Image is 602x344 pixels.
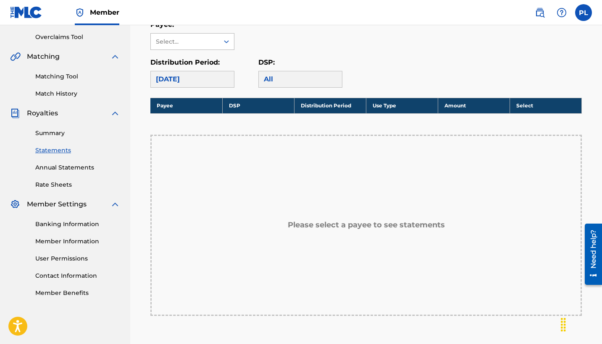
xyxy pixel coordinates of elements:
th: Amount [438,98,510,113]
img: Top Rightsholder [75,8,85,18]
a: Member Information [35,237,120,246]
img: search [535,8,545,18]
iframe: Chat Widget [560,304,602,344]
img: expand [110,52,120,62]
h5: Please select a payee to see statements [288,220,445,230]
img: Member Settings [10,199,20,209]
th: Distribution Period [294,98,366,113]
th: Use Type [366,98,438,113]
a: Banking Information [35,220,120,229]
label: DSP: [258,58,275,66]
a: Public Search [531,4,548,21]
img: expand [110,199,120,209]
a: Summary [35,129,120,138]
span: Matching [27,52,60,62]
a: Statements [35,146,120,155]
a: Overclaims Tool [35,33,120,42]
img: expand [110,108,120,118]
img: help [557,8,567,18]
span: Member Settings [27,199,87,209]
a: Annual Statements [35,163,120,172]
div: Drag [557,312,570,337]
th: DSP [222,98,294,113]
div: Select... [156,37,213,46]
img: MLC Logo [10,6,42,18]
span: Royalties [27,108,58,118]
th: Payee [150,98,222,113]
span: Member [90,8,119,17]
a: User Permissions [35,254,120,263]
img: Matching [10,52,21,62]
a: Rate Sheets [35,180,120,189]
div: User Menu [575,4,592,21]
a: Matching Tool [35,72,120,81]
iframe: Resource Center [578,220,602,289]
a: Match History [35,89,120,98]
label: Distribution Period: [150,58,220,66]
a: Member Benefits [35,289,120,297]
div: Help [553,4,570,21]
a: Contact Information [35,271,120,280]
th: Select [510,98,581,113]
img: Royalties [10,108,20,118]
